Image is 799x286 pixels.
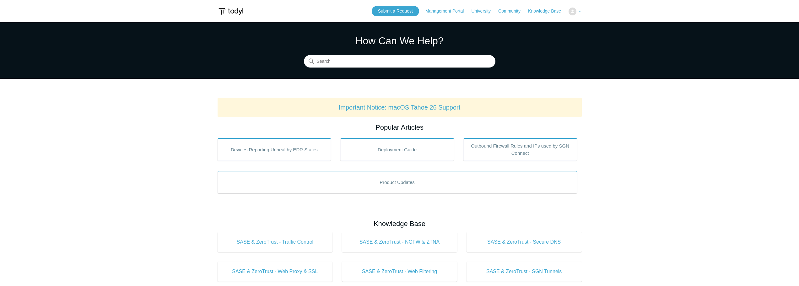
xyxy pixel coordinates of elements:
[340,138,454,161] a: Deployment Guide
[342,262,457,282] a: SASE & ZeroTrust - Web Filtering
[218,122,582,132] h2: Popular Articles
[372,6,419,16] a: Submit a Request
[463,138,577,161] a: Outbound Firewall Rules and IPs used by SGN Connect
[339,104,461,111] a: Important Notice: macOS Tahoe 26 Support
[304,55,495,68] input: Search
[351,238,448,246] span: SASE & ZeroTrust - NGFW & ZTNA
[467,232,582,252] a: SASE & ZeroTrust - Secure DNS
[471,8,497,14] a: University
[476,268,572,275] span: SASE & ZeroTrust - SGN Tunnels
[218,262,333,282] a: SASE & ZeroTrust - Web Proxy & SSL
[425,8,470,14] a: Management Portal
[218,171,577,193] a: Product Updates
[498,8,527,14] a: Community
[218,6,244,17] img: Todyl Support Center Help Center home page
[227,238,323,246] span: SASE & ZeroTrust - Traffic Control
[218,219,582,229] h2: Knowledge Base
[351,268,448,275] span: SASE & ZeroTrust - Web Filtering
[528,8,567,14] a: Knowledge Base
[342,232,457,252] a: SASE & ZeroTrust - NGFW & ZTNA
[218,232,333,252] a: SASE & ZeroTrust - Traffic Control
[227,268,323,275] span: SASE & ZeroTrust - Web Proxy & SSL
[218,138,331,161] a: Devices Reporting Unhealthy EDR States
[467,262,582,282] a: SASE & ZeroTrust - SGN Tunnels
[304,33,495,48] h1: How Can We Help?
[476,238,572,246] span: SASE & ZeroTrust - Secure DNS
